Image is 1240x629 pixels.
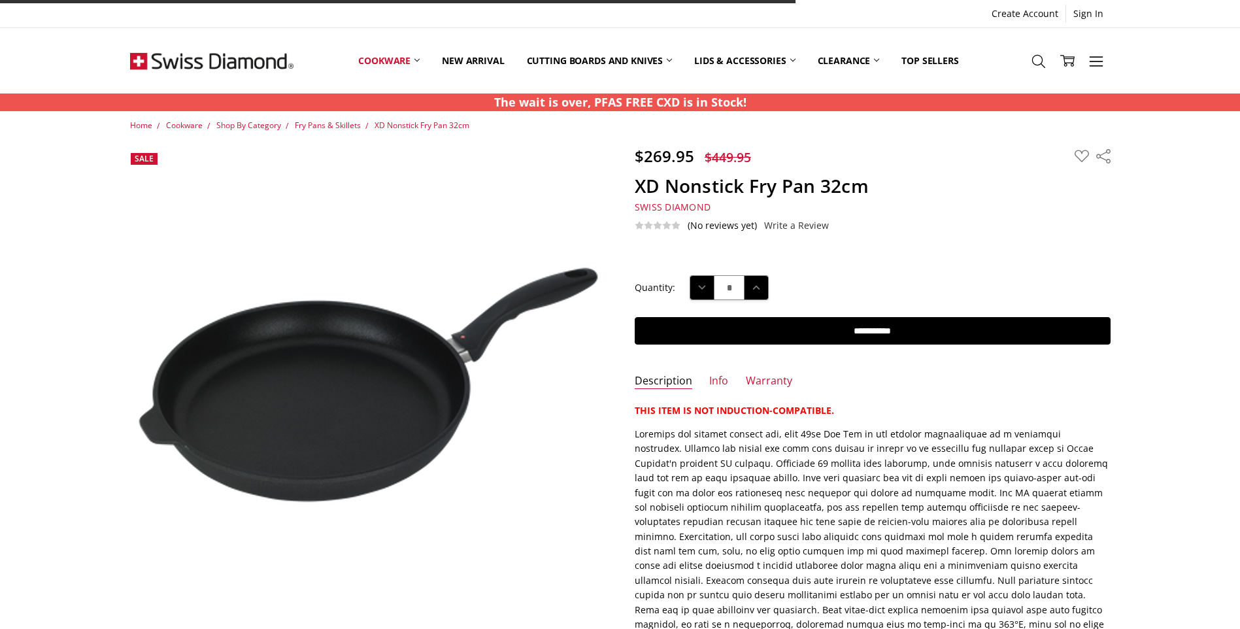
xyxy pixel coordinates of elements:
[683,31,806,90] a: Lids & Accessories
[135,153,154,164] span: Sale
[635,404,834,416] strong: THIS ITEM IS NOT INDUCTION-COMPATIBLE.
[635,280,675,295] label: Quantity:
[746,374,792,389] a: Warranty
[635,175,1111,197] h1: XD Nonstick Fry Pan 32cm
[807,31,891,90] a: Clearance
[130,28,293,93] img: Free Shipping On Every Order
[375,120,469,131] a: XD Nonstick Fry Pan 32cm
[295,120,361,131] a: Fry Pans & Skillets
[516,31,684,90] a: Cutting boards and knives
[1066,5,1111,23] a: Sign In
[890,31,969,90] a: Top Sellers
[705,148,751,166] span: $449.95
[347,31,431,90] a: Cookware
[635,374,692,389] a: Description
[709,374,728,389] a: Info
[635,145,694,167] span: $269.95
[688,220,757,231] span: (No reviews yet)
[166,120,203,131] a: Cookware
[494,93,746,111] p: The wait is over, PFAS FREE CXD is in Stock!
[984,5,1065,23] a: Create Account
[130,120,152,131] a: Home
[216,120,281,131] a: Shop By Category
[635,201,711,213] span: Swiss Diamond
[431,31,515,90] a: New arrival
[764,220,829,231] a: Write a Review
